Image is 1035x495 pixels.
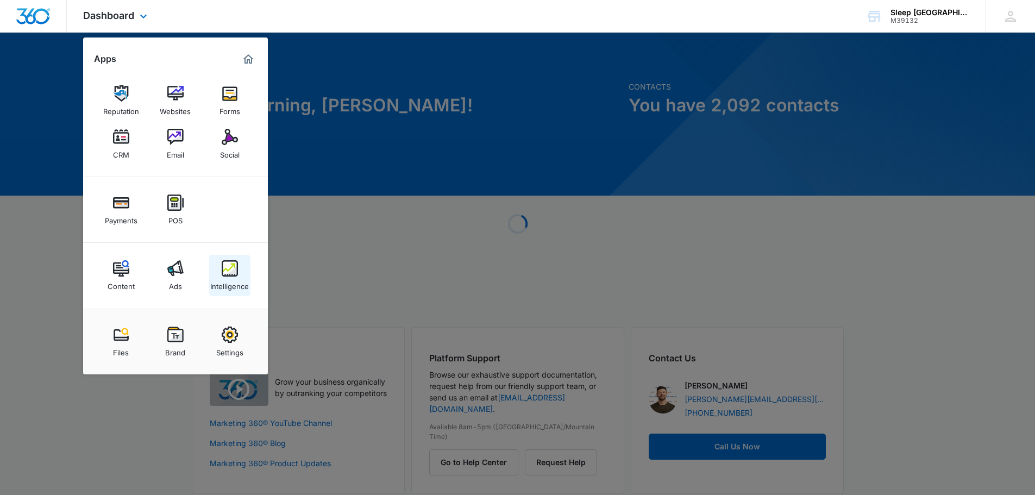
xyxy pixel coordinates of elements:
[209,123,250,165] a: Social
[210,277,249,291] div: Intelligence
[113,343,129,357] div: Files
[165,343,185,357] div: Brand
[103,102,139,116] div: Reputation
[220,145,240,159] div: Social
[101,321,142,362] a: Files
[155,321,196,362] a: Brand
[209,321,250,362] a: Settings
[101,255,142,296] a: Content
[101,123,142,165] a: CRM
[890,17,970,24] div: account id
[108,277,135,291] div: Content
[101,80,142,121] a: Reputation
[209,80,250,121] a: Forms
[167,145,184,159] div: Email
[101,189,142,230] a: Payments
[160,102,191,116] div: Websites
[168,211,183,225] div: POS
[209,255,250,296] a: Intelligence
[113,145,129,159] div: CRM
[890,8,970,17] div: account name
[94,54,116,64] h2: Apps
[219,102,240,116] div: Forms
[155,123,196,165] a: Email
[216,343,243,357] div: Settings
[155,189,196,230] a: POS
[240,51,257,68] a: Marketing 360® Dashboard
[169,277,182,291] div: Ads
[83,10,134,21] span: Dashboard
[155,80,196,121] a: Websites
[155,255,196,296] a: Ads
[105,211,137,225] div: Payments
